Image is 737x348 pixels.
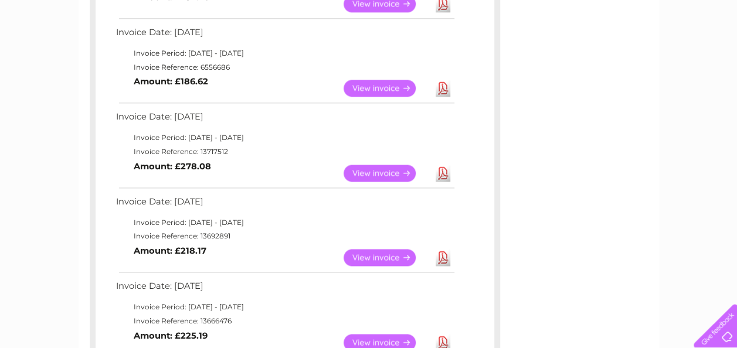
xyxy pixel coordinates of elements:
[113,131,456,145] td: Invoice Period: [DATE] - [DATE]
[635,50,652,59] a: Blog
[113,60,456,74] td: Invoice Reference: 6556686
[436,165,450,182] a: Download
[344,249,430,266] a: View
[113,229,456,243] td: Invoice Reference: 13692891
[26,30,86,66] img: logo.png
[134,330,208,341] b: Amount: £225.19
[113,278,456,300] td: Invoice Date: [DATE]
[92,6,646,57] div: Clear Business is a trading name of Verastar Limited (registered in [GEOGRAPHIC_DATA] No. 3667643...
[113,194,456,216] td: Invoice Date: [DATE]
[113,109,456,131] td: Invoice Date: [DATE]
[436,249,450,266] a: Download
[134,245,206,256] b: Amount: £218.17
[113,300,456,314] td: Invoice Period: [DATE] - [DATE]
[113,46,456,60] td: Invoice Period: [DATE] - [DATE]
[113,145,456,159] td: Invoice Reference: 13717512
[134,76,208,87] b: Amount: £186.62
[560,50,586,59] a: Energy
[113,25,456,46] td: Invoice Date: [DATE]
[344,165,430,182] a: View
[436,80,450,97] a: Download
[698,50,726,59] a: Log out
[516,6,597,21] a: 0333 014 3131
[113,216,456,230] td: Invoice Period: [DATE] - [DATE]
[593,50,628,59] a: Telecoms
[344,80,430,97] a: View
[531,50,553,59] a: Water
[113,314,456,328] td: Invoice Reference: 13666476
[659,50,688,59] a: Contact
[134,161,211,172] b: Amount: £278.08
